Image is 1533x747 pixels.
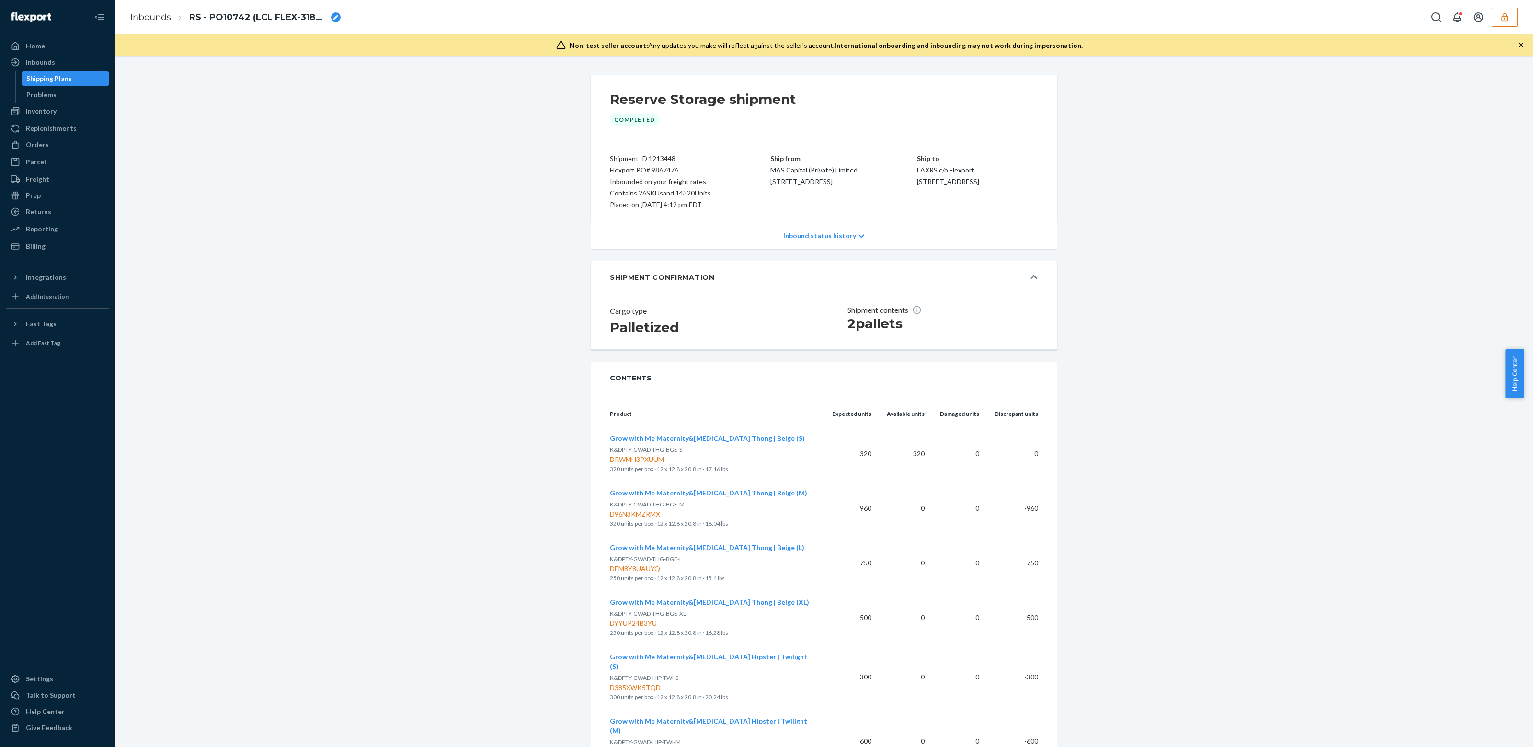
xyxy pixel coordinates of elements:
div: Shipping Plans [26,74,72,83]
td: 0 [932,590,987,645]
div: Add Fast Tag [26,339,60,347]
div: Add Integration [26,292,69,300]
td: 0 [932,536,987,590]
div: Freight [26,174,49,184]
div: D385XWK5TQD [610,683,817,692]
button: Give Feedback [6,720,109,736]
div: Any updates you make will reflect against the seller's account. [570,41,1083,50]
td: -500 [987,590,1038,645]
td: 300 [824,645,879,709]
div: Problems [26,90,57,100]
p: 250 units per box · 12 x 12.8 x 20.8 in · 16.28 lbs [610,628,817,638]
span: Grow with Me Maternity&[MEDICAL_DATA] Thong | Beige (L) [610,543,804,552]
div: Flexport PO# 9867476 [610,164,732,176]
a: Prep [6,188,109,203]
span: K&DPTY-GWAD-THG-BGE-XL [610,610,686,617]
span: K&DPTY-GWAD-HIP-TWI-M [610,738,681,746]
td: 0 [932,645,987,709]
a: Add Integration [6,289,109,304]
div: DYYUP24B3YU [610,619,817,628]
div: Parcel [26,157,46,167]
div: D96N3KMZRMX [610,509,817,519]
span: Non-test seller account: [570,41,648,49]
div: Integrations [26,273,66,282]
td: 0 [987,426,1038,482]
span: Grow with Me Maternity&[MEDICAL_DATA] Thong | Beige (XL) [610,598,809,606]
div: Talk to Support [26,690,76,700]
p: 250 units per box · 12 x 12.8 x 20.8 in · 15.4 lbs [610,574,817,583]
div: Completed [610,114,659,126]
p: LAXRS c/o Flexport [917,164,1039,176]
td: 0 [879,645,932,709]
a: Parcel [6,154,109,170]
a: Returns [6,204,109,219]
div: DEM8Y8UAUYQ [610,564,817,574]
div: Help Center [26,707,65,716]
td: 320 [824,426,879,482]
img: Flexport logo [11,12,51,22]
p: Ship from [770,153,917,164]
div: Prep [26,191,41,200]
td: 320 [879,426,932,482]
a: Billing [6,239,109,254]
span: K&DPTY-GWAD-THG-BGE-L [610,555,682,563]
p: Damaged units [940,410,979,418]
div: Inbounds [26,57,55,67]
div: Settings [26,674,53,684]
button: Open notifications [1448,8,1467,27]
span: K&DPTY-GWAD-THG-BGE-S [610,446,682,453]
td: 0 [879,590,932,645]
h2: Palletized [610,319,801,336]
p: Discrepant units [995,410,1038,418]
td: 0 [879,481,932,536]
header: Cargo type [610,305,801,317]
a: Freight [6,172,109,187]
div: DRWMH3PXUUM [610,455,817,464]
h5: SHIPMENT CONFIRMATION [610,273,715,282]
div: Shipment ID 1213448 [610,153,732,164]
button: Close Navigation [90,8,109,27]
button: Help Center [1505,349,1524,398]
td: 500 [824,590,879,645]
span: MAS Capital (Private) Limited [STREET_ADDRESS] [770,166,858,185]
td: -750 [987,536,1038,590]
div: Inbounded on your freight rates [610,176,732,187]
span: Grow with Me Maternity&[MEDICAL_DATA] Thong | Beige (M) [610,489,807,497]
p: Inbound status history [783,231,856,241]
td: -960 [987,481,1038,536]
td: -300 [987,645,1038,709]
button: Grow with Me Maternity&[MEDICAL_DATA] Thong | Beige (XL) [610,598,809,607]
a: Settings [6,671,109,687]
a: Inventory [6,103,109,119]
div: Reporting [26,224,58,234]
a: Orders [6,137,109,152]
div: Contains 26 SKUs and 14320 Units [610,187,732,199]
button: Grow with Me Maternity&[MEDICAL_DATA] Thong | Beige (S) [610,434,805,443]
div: Inventory [26,106,57,116]
a: Help Center [6,704,109,719]
span: International onboarding and inbounding may not work during impersonation. [835,41,1083,49]
button: Open Search Box [1427,8,1446,27]
ol: breadcrumbs [123,3,348,32]
button: Open account menu [1469,8,1488,27]
td: 960 [824,481,879,536]
button: SHIPMENT CONFIRMATION [591,261,1057,294]
td: 0 [932,426,987,482]
button: Grow with Me Maternity&[MEDICAL_DATA] Hipster | Twilight (S) [610,652,817,671]
button: Integrations [6,270,109,285]
td: 750 [824,536,879,590]
div: Give Feedback [26,723,72,733]
span: Grow with Me Maternity&[MEDICAL_DATA] Hipster | Twilight (M) [610,717,807,735]
span: K&DPTY-GWAD-THG-BGE-M [610,501,685,508]
p: 320 units per box · 12 x 12.8 x 20.8 in · 18.04 lbs [610,519,817,529]
div: Placed on [DATE] 4:12 pm EDT [610,199,732,210]
p: Expected units [832,410,871,418]
td: 0 [879,536,932,590]
a: Reporting [6,221,109,237]
div: Replenishments [26,124,77,133]
button: Grow with Me Maternity&[MEDICAL_DATA] Hipster | Twilight (M) [610,716,817,736]
button: Fast Tags [6,316,109,332]
p: 300 units per box · 12 x 12.8 x 20.8 in · 20.24 lbs [610,692,817,702]
a: Replenishments [6,121,109,136]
